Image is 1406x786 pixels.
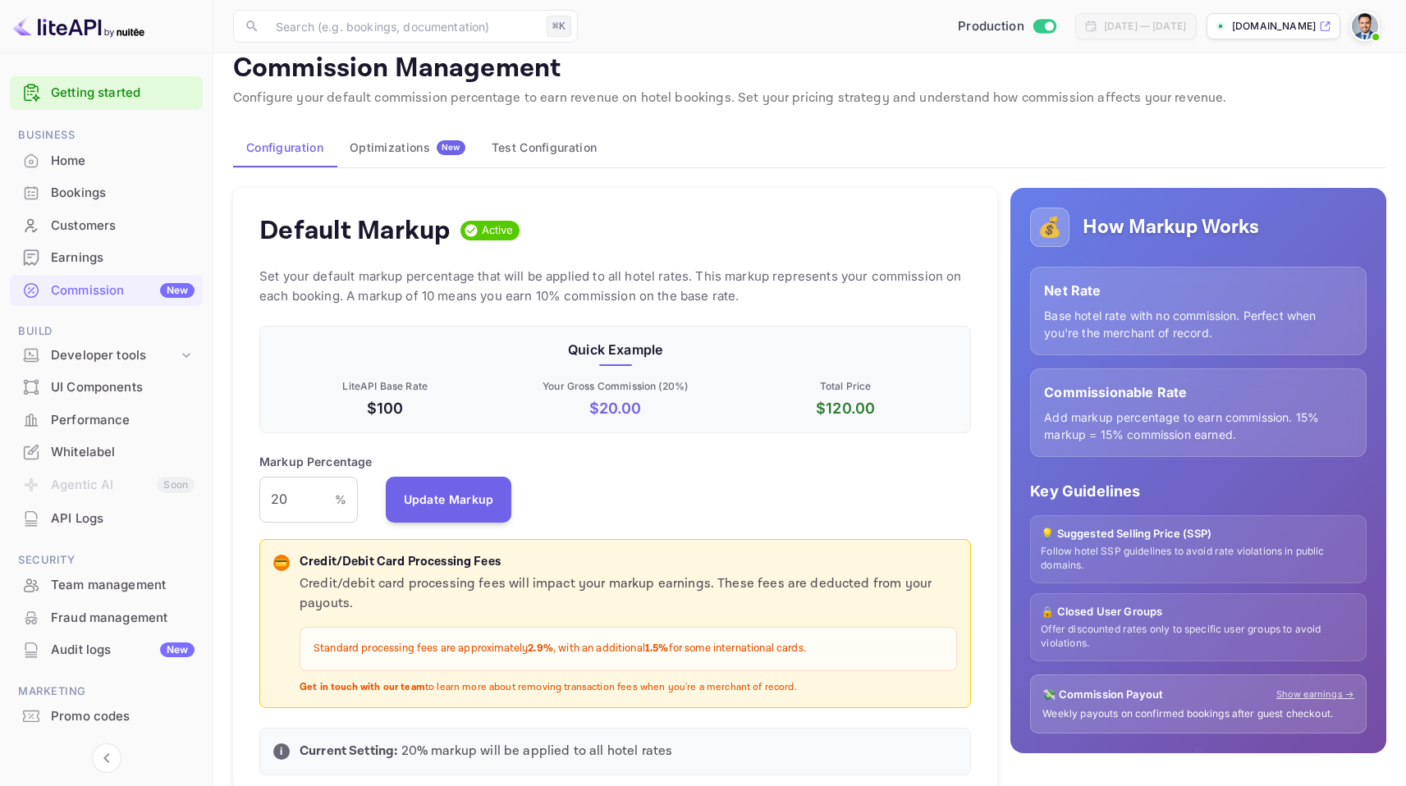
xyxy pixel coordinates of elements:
[51,84,195,103] a: Getting started
[10,275,203,307] div: CommissionNew
[951,17,1062,36] div: Switch to Sandbox mode
[10,210,203,240] a: Customers
[528,642,553,656] strong: 2.9%
[51,411,195,430] div: Performance
[645,642,669,656] strong: 1.5%
[1352,13,1378,39] img: Santiago Moran Labat
[51,217,195,235] div: Customers
[13,13,144,39] img: LiteAPI logo
[160,642,195,657] div: New
[10,275,203,305] a: CommissionNew
[10,569,203,600] a: Team management
[275,555,287,570] p: 💳
[314,641,943,657] p: Standard processing fees are approximately , with an additional for some international cards.
[51,609,195,628] div: Fraud management
[300,574,957,614] p: Credit/debit card processing fees will impact your markup earnings. These fees are deducted from ...
[503,397,726,419] p: $ 20.00
[10,701,203,731] a: Promo codes
[10,436,203,467] a: Whitelabel
[734,379,957,394] p: Total Price
[10,683,203,701] span: Marketing
[10,145,203,177] div: Home
[10,145,203,176] a: Home
[10,602,203,633] a: Fraud management
[273,379,497,394] p: LiteAPI Base Rate
[10,177,203,209] div: Bookings
[300,681,957,695] p: to learn more about removing transaction fees when you're a merchant of record.
[10,551,203,569] span: Security
[10,126,203,144] span: Business
[160,283,195,298] div: New
[259,267,971,306] p: Set your default markup percentage that will be applied to all hotel rates. This markup represent...
[734,397,957,419] p: $ 120.00
[280,744,282,759] p: i
[51,152,195,171] div: Home
[1030,480,1367,502] p: Key Guidelines
[10,436,203,468] div: Whitelabel
[10,210,203,242] div: Customers
[51,707,195,726] div: Promo codes
[437,142,465,153] span: New
[51,184,195,203] div: Bookings
[51,378,195,397] div: UI Components
[10,569,203,601] div: Team management
[233,128,337,167] button: Configuration
[1042,687,1163,703] p: 💸 Commission Payout
[1042,707,1354,721] p: Weekly payouts on confirmed bookings after guest checkout.
[386,477,512,523] button: Update Markup
[10,701,203,733] div: Promo codes
[10,503,203,535] div: API Logs
[1083,214,1259,240] h5: How Markup Works
[1104,19,1186,34] div: [DATE] — [DATE]
[350,140,465,155] div: Optimizations
[10,602,203,634] div: Fraud management
[51,249,195,267] div: Earnings
[300,681,425,693] strong: Get in touch with our team
[300,553,957,572] p: Credit/Debit Card Processing Fees
[1232,19,1316,34] p: [DOMAIN_NAME]
[273,340,957,359] p: Quick Example
[51,641,195,660] div: Audit logs
[335,491,346,508] p: %
[475,222,520,239] span: Active
[547,16,571,37] div: ⌘K
[300,742,957,761] p: 20 % markup will be applied to all hotel rates
[479,128,610,167] button: Test Configuration
[503,379,726,394] p: Your Gross Commission ( 20 %)
[51,576,195,595] div: Team management
[10,634,203,665] a: Audit logsNew
[259,453,373,470] p: Markup Percentage
[259,477,335,523] input: 0
[92,743,121,773] button: Collapse navigation
[300,743,397,760] strong: Current Setting:
[1041,623,1356,651] p: Offer discounted rates only to specific user groups to avoid violations.
[233,89,1386,108] p: Configure your default commission percentage to earn revenue on hotel bookings. Set your pricing ...
[273,397,497,419] p: $100
[10,634,203,666] div: Audit logsNew
[1041,545,1356,573] p: Follow hotel SSP guidelines to avoid rate violations in public domains.
[1044,382,1353,402] p: Commissionable Rate
[10,372,203,402] a: UI Components
[10,242,203,272] a: Earnings
[51,443,195,462] div: Whitelabel
[958,17,1024,36] span: Production
[10,404,203,435] a: Performance
[10,503,203,533] a: API Logs
[1044,409,1353,443] p: Add markup percentage to earn commission. 15% markup = 15% commission earned.
[51,510,195,528] div: API Logs
[266,10,540,43] input: Search (e.g. bookings, documentation)
[1044,281,1353,300] p: Net Rate
[10,404,203,436] div: Performance
[259,214,451,247] h4: Default Markup
[10,177,203,208] a: Bookings
[10,372,203,404] div: UI Components
[233,53,1386,85] p: Commission Management
[1276,688,1354,701] a: Show earnings →
[1041,604,1356,620] p: 🔒 Closed User Groups
[51,346,178,365] div: Developer tools
[10,242,203,274] div: Earnings
[10,341,203,370] div: Developer tools
[1041,526,1356,542] p: 💡 Suggested Selling Price (SSP)
[10,322,203,340] span: Build
[10,76,203,110] div: Getting started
